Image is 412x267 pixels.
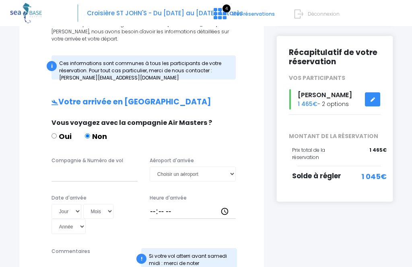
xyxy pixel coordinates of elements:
[150,157,194,164] label: Aéroport d'arrivée
[35,21,248,43] p: Afin de vous prendre en charge à votre arrivée à [GEOGRAPHIC_DATA] ou [PERSON_NAME], nous avons b...
[369,147,387,154] span: 1 465€
[51,118,212,127] span: Vous voyagez avec la compagnie Air Masters ?
[47,61,57,71] div: i
[51,131,72,142] label: Oui
[283,74,387,82] div: VOS PARTICIPANTS
[85,133,90,139] input: Non
[35,98,248,107] h2: Votre arrivée en [GEOGRAPHIC_DATA]
[232,10,275,17] span: Mes réservations
[51,157,123,164] label: Compagnie & Numéro de vol
[289,48,381,67] h2: Récapitulatif de votre réservation
[361,171,387,182] span: 1 045€
[51,248,90,255] label: Commentaires
[308,10,340,17] span: Déconnexion
[283,132,387,141] span: MONTANT DE LA RÉSERVATION
[222,4,231,12] span: 4
[207,13,280,20] a: 4 Mes réservations
[51,194,87,202] label: Date d'arrivée
[298,90,352,100] span: [PERSON_NAME]
[87,9,243,17] span: Croisière ST JOHN'S - Du [DATE] au [DATE] Antarès
[150,194,187,202] label: Heure d'arrivée
[85,131,107,142] label: Non
[283,89,387,110] div: - 2 options
[51,133,57,139] input: Oui
[292,147,325,161] span: Prix total de la réservation
[292,171,341,181] span: Solde à régler
[51,55,236,79] div: Ces informations sont communes à tous les participants de votre réservation. Pour tout cas partic...
[136,254,146,264] div: !
[298,100,317,108] span: 1 465€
